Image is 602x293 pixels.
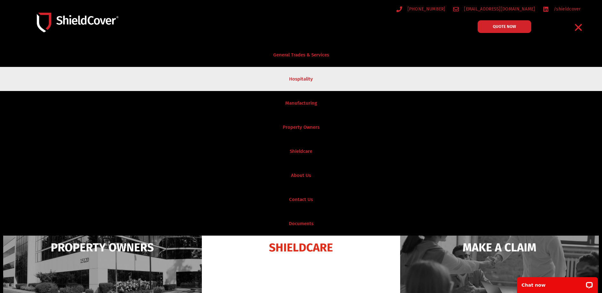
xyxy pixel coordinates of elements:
[513,273,602,293] iframe: LiveChat chat widget
[552,5,581,13] span: /shieldcover
[453,5,535,13] a: [EMAIL_ADDRESS][DOMAIN_NAME]
[462,5,535,13] span: [EMAIL_ADDRESS][DOMAIN_NAME]
[571,20,586,35] div: Menu Toggle
[37,13,118,33] img: Shield-Cover-Underwriting-Australia-logo-full
[396,5,446,13] a: [PHONE_NUMBER]
[493,24,516,29] span: QUOTE NOW
[406,5,446,13] span: [PHONE_NUMBER]
[478,20,531,33] a: QUOTE NOW
[543,5,581,13] a: /shieldcover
